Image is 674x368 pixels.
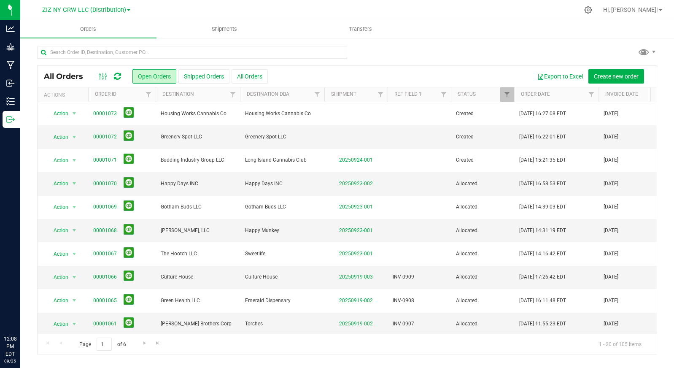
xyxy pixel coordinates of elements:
input: 1 [97,338,112,351]
span: Greenery Spot LLC [161,133,235,141]
a: 00001073 [93,110,117,118]
span: [DATE] [604,180,618,188]
a: 20250919-003 [339,274,373,280]
span: [DATE] 11:55:23 EDT [519,320,566,328]
span: Culture House [245,273,319,281]
span: [DATE] 15:21:35 EDT [519,156,566,164]
a: 20250924-001 [339,157,373,163]
a: Filter [648,87,662,102]
span: Action [46,108,69,119]
span: Housing Works Cannabis Co [245,110,319,118]
a: 00001065 [93,297,117,305]
a: Order Date [521,91,550,97]
a: 20250923-002 [339,181,373,187]
span: select [69,248,80,260]
span: Happy Munkey [245,227,319,235]
span: Greenery Spot LLC [245,133,319,141]
span: [PERSON_NAME] Brothers Corp [161,320,235,328]
a: Filter [226,87,240,102]
span: The Hootch LLC [161,250,235,258]
a: 20250919-002 [339,298,373,303]
a: Ref Field 1 [394,91,422,97]
a: Status [458,91,476,97]
span: Housing Works Cannabis Co [161,110,235,118]
span: Action [46,248,69,260]
span: Allocated [456,180,509,188]
span: Created [456,110,509,118]
span: Culture House [161,273,235,281]
a: Go to the next page [138,338,151,349]
span: Happy Days INC [161,180,235,188]
a: Destination DBA [247,91,289,97]
span: Green Health LLC [161,297,235,305]
span: INV-0909 [393,273,414,281]
span: select [69,131,80,143]
span: Orders [69,25,108,33]
span: Action [46,131,69,143]
span: [DATE] [604,156,618,164]
span: Torches [245,320,319,328]
a: Go to the last page [152,338,164,349]
span: [PERSON_NAME], LLC [161,227,235,235]
span: Budding Industry Group LLC [161,156,235,164]
span: select [69,318,80,330]
div: Manage settings [583,6,593,14]
a: 00001067 [93,250,117,258]
span: Hi, [PERSON_NAME]! [603,6,658,13]
a: 00001070 [93,180,117,188]
span: [DATE] [604,297,618,305]
a: 00001072 [93,133,117,141]
button: All Orders [232,69,268,84]
span: INV-0908 [393,297,414,305]
a: 00001068 [93,227,117,235]
inline-svg: Analytics [6,24,15,33]
a: 20250923-001 [339,251,373,257]
a: 00001069 [93,203,117,211]
span: Gotham Buds LLC [245,203,319,211]
a: Shipment [331,91,356,97]
a: Filter [142,87,156,102]
span: select [69,271,80,283]
p: 12:08 PM EDT [4,335,16,358]
span: [DATE] [604,250,618,258]
span: Action [46,318,69,330]
a: Transfers [292,20,429,38]
span: Allocated [456,227,509,235]
button: Shipped Orders [178,69,229,84]
span: 1 - 20 of 105 items [592,338,648,350]
span: Shipments [200,25,248,33]
span: Allocated [456,273,509,281]
span: All Orders [44,72,92,81]
span: Allocated [456,203,509,211]
div: Actions [44,92,85,98]
span: select [69,154,80,166]
a: Filter [310,87,324,102]
span: [DATE] 14:39:03 EDT [519,203,566,211]
span: Allocated [456,250,509,258]
span: ZIZ NY GRW LLC (Distribution) [42,6,126,14]
span: Allocated [456,297,509,305]
span: select [69,225,80,236]
a: 00001061 [93,320,117,328]
span: Action [46,271,69,283]
inline-svg: Inventory [6,97,15,106]
inline-svg: Manufacturing [6,61,15,69]
a: 20250923-001 [339,227,373,233]
input: Search Order ID, Destination, Customer PO... [37,46,347,59]
span: Action [46,295,69,306]
span: Action [46,154,69,166]
p: 09/25 [4,358,16,364]
span: Happy Days INC [245,180,319,188]
span: Emerald Dispensary [245,297,319,305]
span: [DATE] 16:22:01 EDT [519,133,566,141]
span: Created [456,156,509,164]
span: [DATE] [604,273,618,281]
span: select [69,201,80,213]
span: INV-0907 [393,320,414,328]
a: Invoice Date [605,91,638,97]
a: 00001071 [93,156,117,164]
a: Shipments [156,20,293,38]
button: Export to Excel [532,69,588,84]
span: select [69,178,80,189]
span: Action [46,178,69,189]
